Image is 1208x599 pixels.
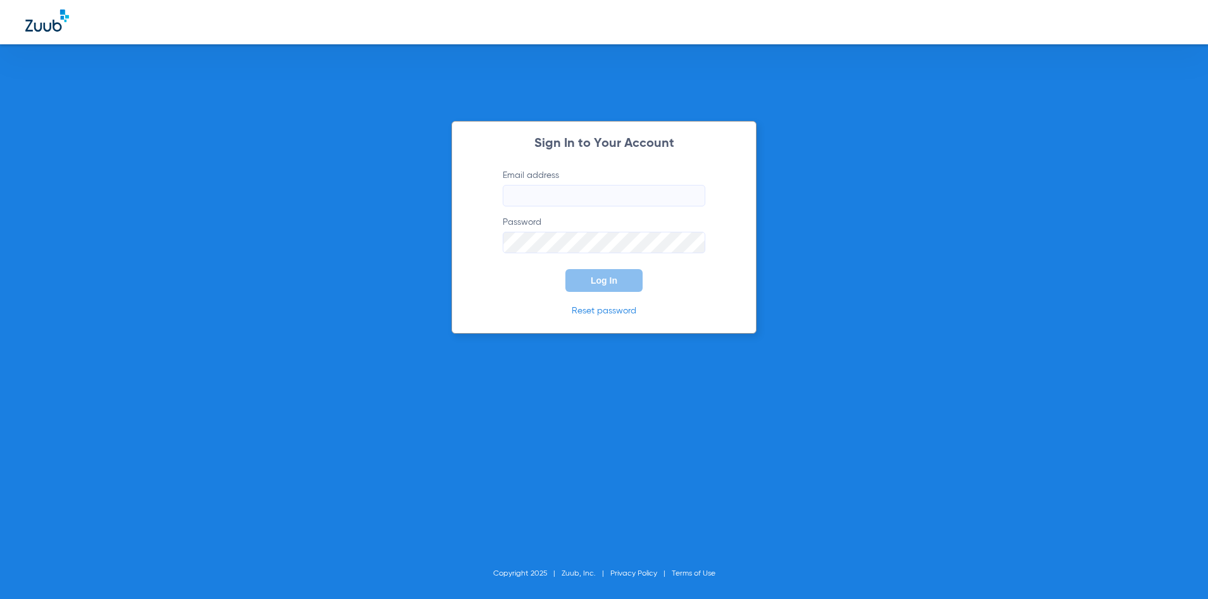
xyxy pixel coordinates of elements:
[672,570,715,577] a: Terms of Use
[503,185,705,206] input: Email address
[503,232,705,253] input: Password
[503,216,705,253] label: Password
[25,9,69,32] img: Zuub Logo
[484,137,724,150] h2: Sign In to Your Account
[572,306,636,315] a: Reset password
[562,567,610,580] li: Zuub, Inc.
[591,275,617,286] span: Log In
[610,570,657,577] a: Privacy Policy
[503,169,705,206] label: Email address
[493,567,562,580] li: Copyright 2025
[1145,538,1208,599] iframe: Chat Widget
[565,269,643,292] button: Log In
